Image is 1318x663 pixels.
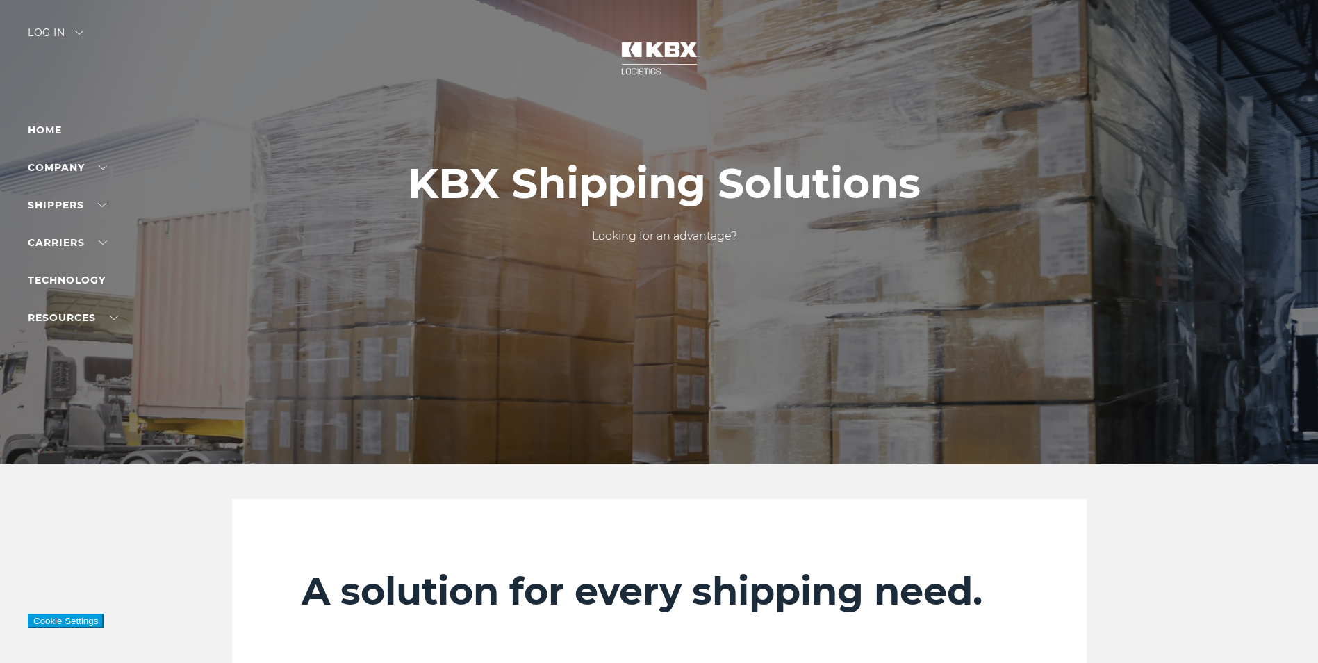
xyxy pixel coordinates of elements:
[75,31,83,35] img: arrow
[607,28,711,89] img: kbx logo
[28,161,107,174] a: Company
[408,228,921,245] p: Looking for an advantage?
[28,614,104,628] button: Cookie Settings
[28,28,83,48] div: Log in
[28,124,62,136] a: Home
[408,160,921,207] h1: KBX Shipping Solutions
[28,311,118,324] a: RESOURCES
[28,199,106,211] a: SHIPPERS
[28,274,106,286] a: Technology
[28,236,107,249] a: Carriers
[302,568,1017,614] h2: A solution for every shipping need.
